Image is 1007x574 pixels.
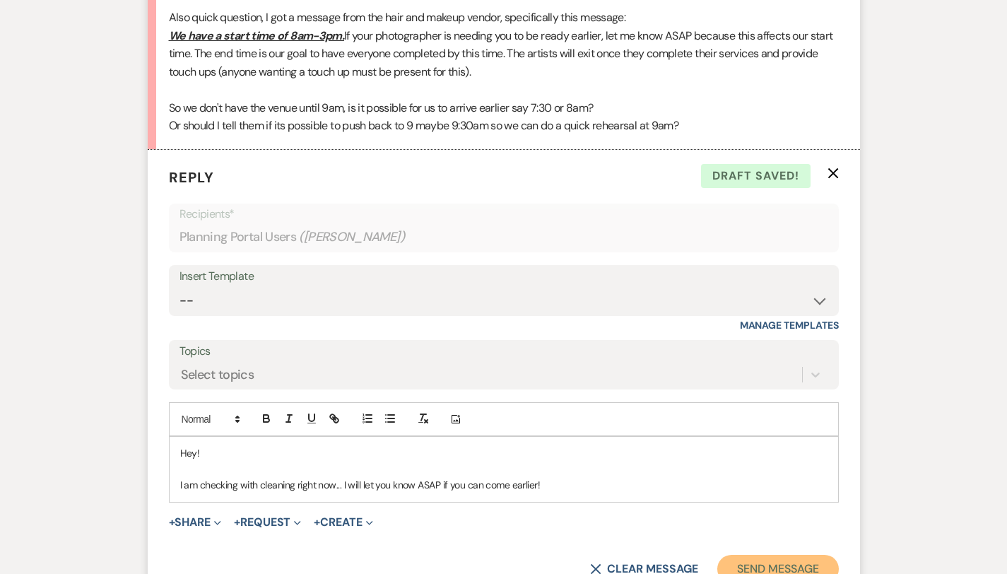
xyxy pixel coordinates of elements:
p: Recipients* [179,205,828,223]
span: So we don't have the venue until 9am, is it possible for us to arrive earlier say 7:30 or 8am? [169,100,594,115]
span: Or should I tell them if its possible to push back to 9 maybe 9:30am so we can do a quick rehears... [169,118,679,133]
div: Select topics [181,365,254,385]
button: Request [234,517,301,528]
span: Draft saved! [701,164,811,188]
div: Planning Portal Users [179,223,828,251]
p: I am checking with cleaning right now... I will let you know ASAP if you can come earlier! [180,477,828,493]
span: + [169,517,175,528]
label: Topics [179,341,828,362]
a: Manage Templates [740,319,839,332]
span: + [314,517,320,528]
span: If your photographer is needing you to be ready earlier, let me know ASAP because this affects ou... [169,28,833,79]
u: We have a start time of 8am-3pm. [169,28,345,43]
span: ( [PERSON_NAME] ) [299,228,405,247]
p: Hey! [180,445,828,461]
p: Also quick question, I got a message from the hair and makeup vendor, specifically this message: [169,8,839,27]
button: Share [169,517,222,528]
span: + [234,517,240,528]
div: Insert Template [179,266,828,287]
button: Create [314,517,372,528]
span: Reply [169,168,214,187]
